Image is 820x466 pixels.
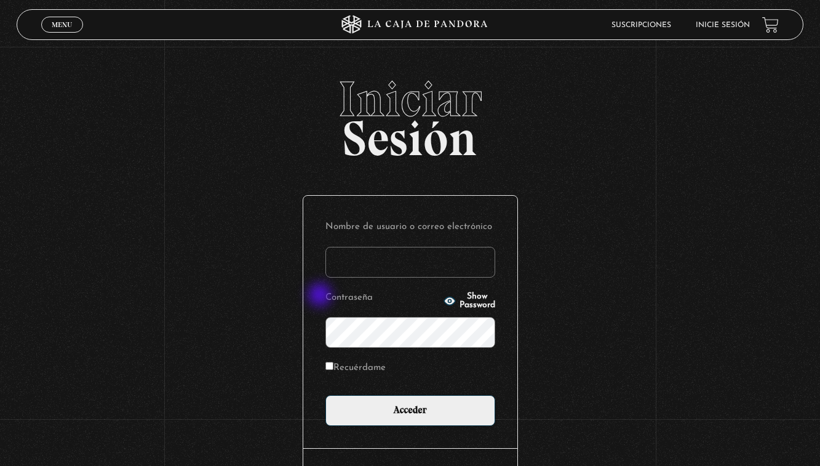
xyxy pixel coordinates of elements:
span: Cerrar [47,31,76,40]
label: Contraseña [325,289,440,308]
a: Inicie sesión [696,22,750,29]
label: Recuérdame [325,359,386,378]
span: Menu [52,21,72,28]
a: View your shopping cart [762,17,779,33]
h2: Sesión [17,74,804,153]
button: Show Password [444,292,495,310]
a: Suscripciones [611,22,671,29]
label: Nombre de usuario o correo electrónico [325,218,495,237]
input: Acceder [325,395,495,426]
span: Iniciar [17,74,804,124]
input: Recuérdame [325,362,333,370]
span: Show Password [460,292,495,310]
